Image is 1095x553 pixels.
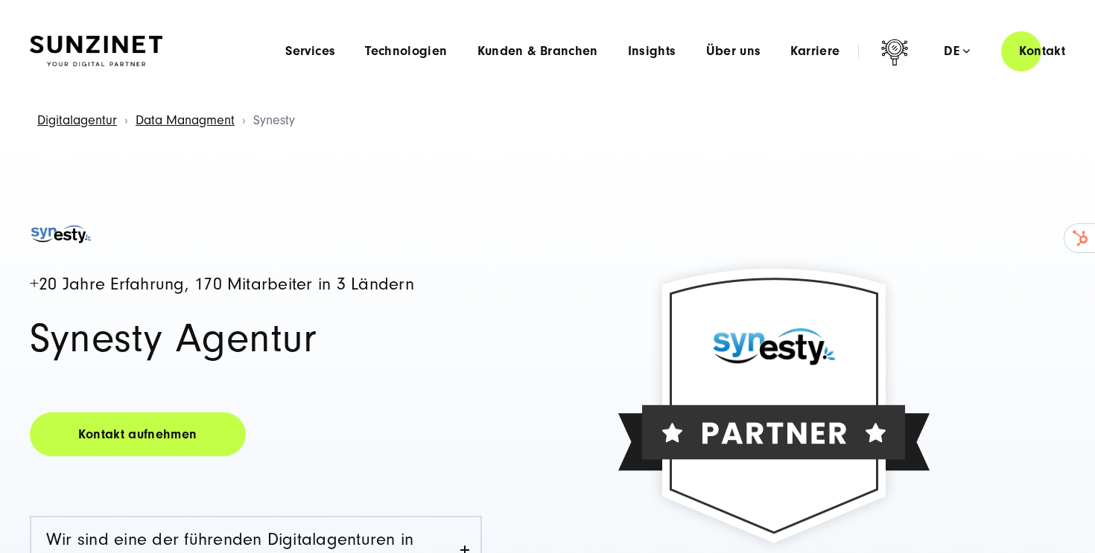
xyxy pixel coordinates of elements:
[706,44,761,59] a: Über uns
[30,36,162,67] img: SUNZINET Full Service Digital Agentur
[30,412,246,456] a: Kontakt aufnehmen
[30,275,482,294] h4: +20 Jahre Erfahrung, 170 Mitarbeiter in 3 Ländern
[136,112,235,128] a: Data Managment
[30,318,482,359] h1: Synesty Agentur
[477,44,598,59] a: Kunden & Branchen
[30,222,93,246] img: Synesty logo - Digitalagentur für Systemintegration und Prozessautomatisierung
[253,112,295,128] span: Synesty
[628,44,676,59] a: Insights
[1001,30,1083,72] a: Kontakt
[37,112,117,128] a: Digitalagentur
[944,44,970,59] div: de
[790,44,839,59] a: Karriere
[285,44,335,59] a: Services
[365,44,447,59] a: Technologien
